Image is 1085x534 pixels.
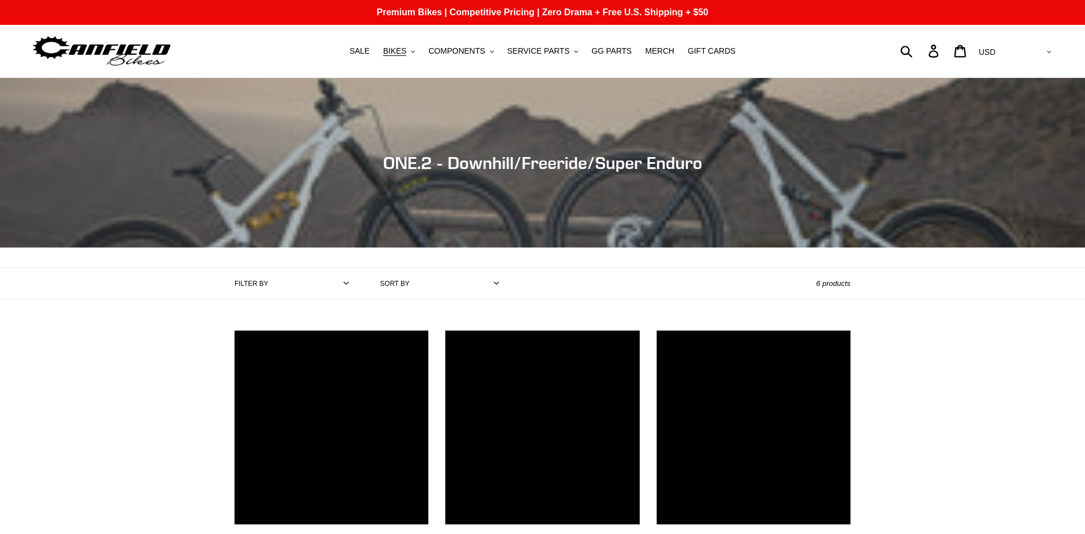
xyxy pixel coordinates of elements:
[906,38,935,63] input: Search
[688,46,736,56] span: GIFT CARDS
[380,279,410,289] label: Sort by
[586,44,637,59] a: GG PARTS
[377,44,420,59] button: BIKES
[31,33,172,69] img: Canfield Bikes
[682,44,741,59] a: GIFT CARDS
[383,46,406,56] span: BIKES
[816,279,850,288] span: 6 products
[235,279,268,289] label: Filter by
[344,44,375,59] a: SALE
[645,46,674,56] span: MERCH
[383,153,702,173] span: ONE.2 - Downhill/Freeride/Super Enduro
[592,46,632,56] span: GG PARTS
[640,44,680,59] a: MERCH
[507,46,569,56] span: SERVICE PARTS
[349,46,370,56] span: SALE
[423,44,499,59] button: COMPONENTS
[428,46,485,56] span: COMPONENTS
[501,44,583,59] button: SERVICE PARTS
